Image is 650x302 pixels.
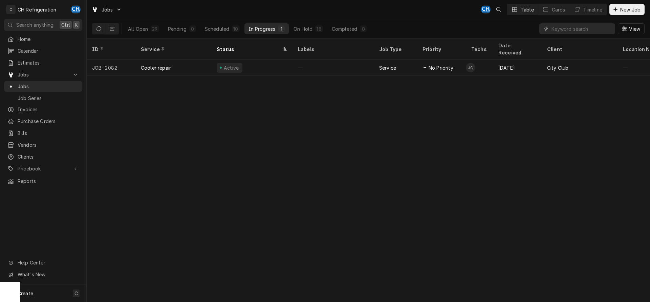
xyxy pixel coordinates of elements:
a: Go to Jobs [89,4,125,15]
a: Jobs [4,81,82,92]
div: [DATE] [493,60,542,76]
div: JOB-2082 [87,60,135,76]
span: Estimates [18,59,79,66]
span: New Job [619,6,642,13]
div: Priority [422,46,459,53]
a: Go to Help Center [4,257,82,268]
a: Home [4,33,82,45]
div: Active [223,64,240,71]
button: New Job [609,4,645,15]
div: Josh Galindo's Avatar [466,63,475,72]
div: Job Type [379,46,412,53]
span: Pricebook [18,165,69,172]
div: — [292,60,374,76]
div: 10 [233,25,238,32]
span: Calendar [18,47,79,54]
span: C [74,290,78,297]
span: Bills [18,130,79,137]
div: In Progress [248,25,276,32]
a: Bills [4,127,82,139]
span: K [75,21,78,28]
span: Job Series [18,95,79,102]
div: C [6,5,16,14]
div: On Hold [294,25,312,32]
span: Home [18,36,79,43]
span: Vendors [18,141,79,148]
button: Open search [493,4,504,15]
div: Completed [332,25,357,32]
button: View [618,23,645,34]
div: Pending [168,25,187,32]
div: 1 [279,25,283,32]
div: 0 [361,25,365,32]
div: All Open [128,25,148,32]
span: Search anything [16,21,53,28]
span: Create [18,291,33,296]
a: Job Series [4,93,82,104]
a: Go to What's New [4,269,82,280]
div: CH [481,5,491,14]
div: Techs [471,46,487,53]
div: 0 [191,25,195,32]
span: Reports [18,178,79,185]
div: CH Refrigeration [18,6,57,13]
div: ID [92,46,129,53]
a: Purchase Orders [4,116,82,127]
span: Jobs [18,83,79,90]
input: Keyword search [551,23,612,34]
a: Clients [4,151,82,162]
a: Go to Jobs [4,69,82,80]
a: Invoices [4,104,82,115]
div: JG [466,63,475,72]
a: Calendar [4,45,82,56]
div: CH [71,5,81,14]
div: Timeline [583,6,602,13]
a: Reports [4,176,82,187]
div: Cooler repair [141,64,171,71]
span: Jobs [18,71,69,78]
div: Date Received [498,42,535,56]
span: Ctrl [61,21,70,28]
div: Service [141,46,204,53]
div: Scheduled [205,25,229,32]
div: Status [217,46,280,53]
div: Service [379,64,396,71]
span: View [628,25,642,32]
button: Search anythingCtrlK [4,19,82,31]
span: Clients [18,153,79,160]
a: Vendors [4,139,82,150]
div: 29 [152,25,157,32]
div: City Club [547,64,568,71]
a: Estimates [4,57,82,68]
span: What's New [18,271,78,278]
div: Chris Hiraga's Avatar [481,5,491,14]
div: Chris Hiraga's Avatar [71,5,81,14]
div: 18 [317,25,321,32]
div: Labels [298,46,368,53]
a: Go to Pricebook [4,163,82,174]
span: Jobs [102,6,113,13]
span: Purchase Orders [18,118,79,125]
span: Help Center [18,259,78,266]
span: Invoices [18,106,79,113]
div: Table [521,6,534,13]
div: Client [547,46,611,53]
div: Cards [552,6,565,13]
span: No Priority [429,64,453,71]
